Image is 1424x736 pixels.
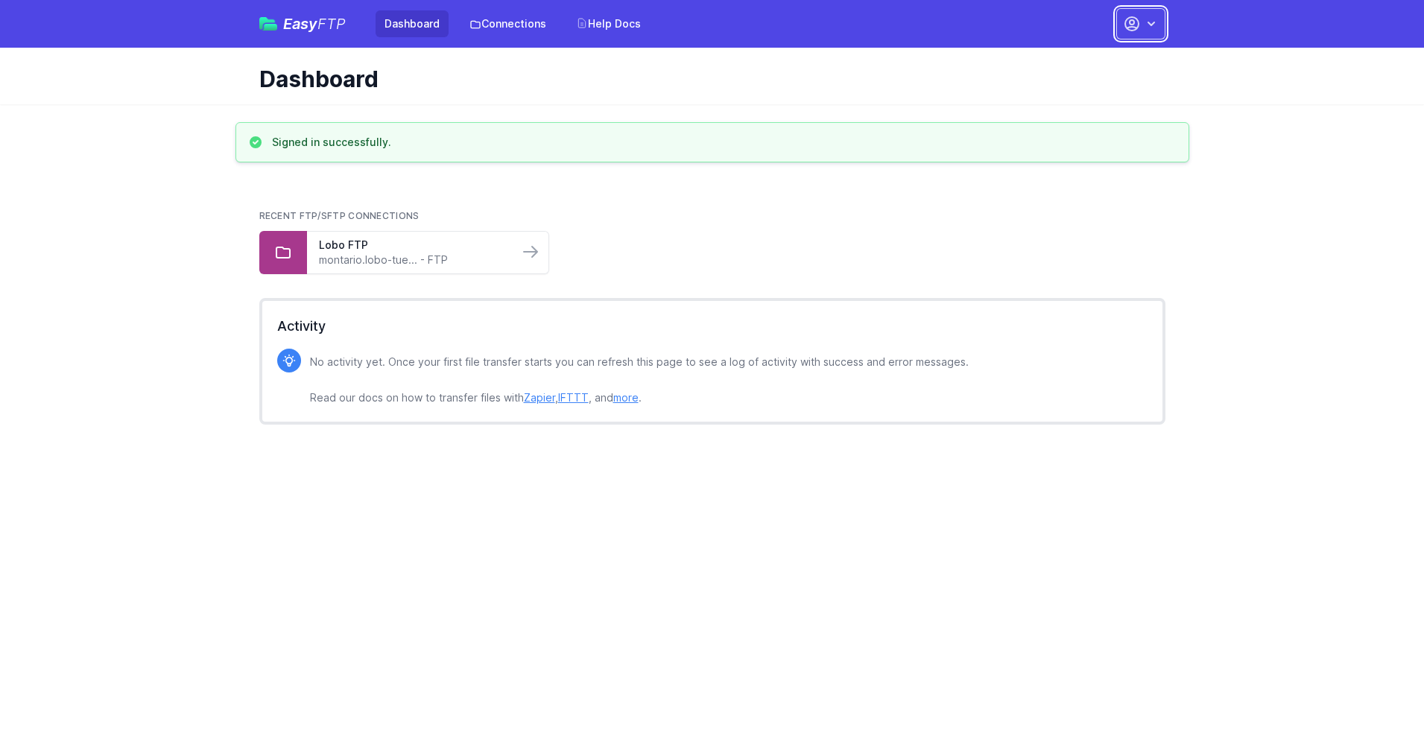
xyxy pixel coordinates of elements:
span: Easy [283,16,346,31]
img: easyftp_logo.png [259,17,277,31]
a: Help Docs [567,10,650,37]
h2: Recent FTP/SFTP Connections [259,210,1165,222]
a: Zapier [524,391,555,404]
a: IFTTT [558,391,589,404]
a: more [613,391,639,404]
h3: Signed in successfully. [272,135,391,150]
a: Dashboard [376,10,449,37]
h1: Dashboard [259,66,1154,92]
a: Connections [461,10,555,37]
p: No activity yet. Once your first file transfer starts you can refresh this page to see a log of a... [310,353,969,407]
iframe: Drift Widget Chat Controller [1349,662,1406,718]
a: Lobo FTP [319,238,507,253]
a: EasyFTP [259,16,346,31]
span: FTP [317,15,346,33]
h2: Activity [277,316,1148,337]
a: montario.lobo-tue... - FTP [319,253,507,267]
